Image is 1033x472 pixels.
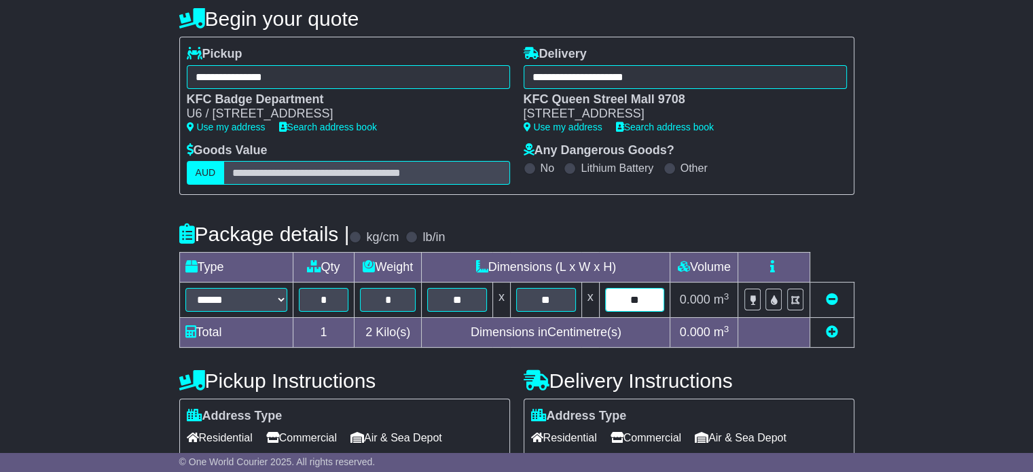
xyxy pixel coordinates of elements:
span: Residential [187,427,253,448]
label: AUD [187,161,225,185]
td: x [492,283,510,318]
td: 1 [293,318,355,348]
label: Lithium Battery [581,162,653,175]
h4: Pickup Instructions [179,369,510,392]
div: [STREET_ADDRESS] [524,107,833,122]
span: m [714,325,729,339]
h4: Package details | [179,223,350,245]
span: Commercial [611,427,681,448]
div: KFC Badge Department [187,92,496,107]
a: Search address book [279,122,377,132]
label: Pickup [187,47,242,62]
td: Weight [355,253,422,283]
span: Commercial [266,427,337,448]
label: Other [681,162,708,175]
label: kg/cm [366,230,399,245]
td: x [581,283,599,318]
td: Dimensions (L x W x H) [422,253,670,283]
td: Volume [670,253,738,283]
a: Use my address [524,122,602,132]
span: Residential [531,427,597,448]
h4: Delivery Instructions [524,369,854,392]
label: Any Dangerous Goods? [524,143,674,158]
label: No [541,162,554,175]
td: Total [179,318,293,348]
span: 0.000 [680,293,710,306]
sup: 3 [724,291,729,302]
h4: Begin your quote [179,7,854,30]
span: m [714,293,729,306]
div: U6 / [STREET_ADDRESS] [187,107,496,122]
a: Use my address [187,122,266,132]
label: Goods Value [187,143,268,158]
div: KFC Queen Streel Mall 9708 [524,92,833,107]
span: Air & Sea Depot [350,427,442,448]
sup: 3 [724,324,729,334]
td: Type [179,253,293,283]
label: Address Type [187,409,283,424]
label: Delivery [524,47,587,62]
td: Qty [293,253,355,283]
a: Add new item [826,325,838,339]
span: © One World Courier 2025. All rights reserved. [179,456,376,467]
label: Address Type [531,409,627,424]
span: 2 [365,325,372,339]
a: Search address book [616,122,714,132]
label: lb/in [422,230,445,245]
td: Dimensions in Centimetre(s) [422,318,670,348]
span: Air & Sea Depot [695,427,786,448]
a: Remove this item [826,293,838,306]
span: 0.000 [680,325,710,339]
td: Kilo(s) [355,318,422,348]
